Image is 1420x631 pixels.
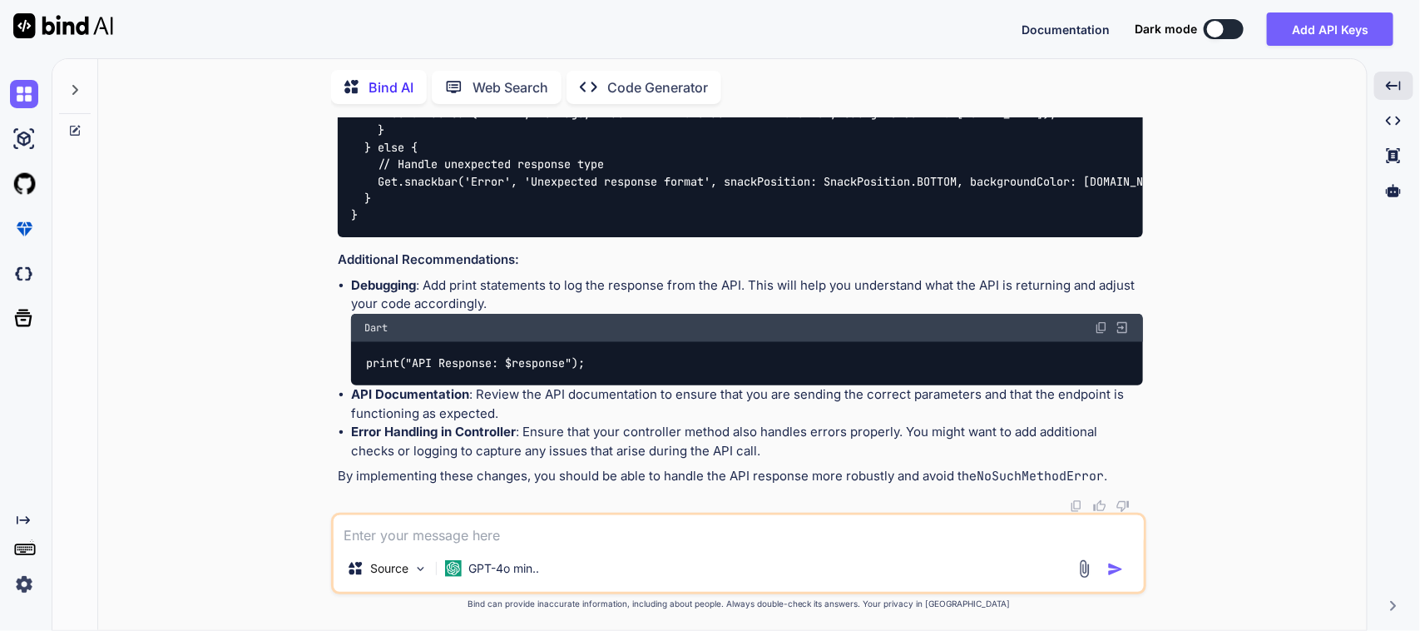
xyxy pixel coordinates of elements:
img: dislike [1116,499,1130,513]
p: By implementing these changes, you should be able to handle the API response more robustly and av... [338,467,1143,486]
img: Bind AI [13,13,113,38]
p: Web Search [473,77,548,97]
img: like [1093,499,1106,513]
p: Code Generator [607,77,708,97]
img: Pick Models [413,562,428,576]
p: Bind AI [369,77,413,97]
span: Documentation [1022,22,1110,37]
img: copy [1095,321,1108,335]
img: darkCloudIdeIcon [10,260,38,288]
p: : Ensure that your controller method also handles errors properly. You might want to add addition... [351,423,1143,460]
button: Add API Keys [1267,12,1393,46]
p: : Review the API documentation to ensure that you are sending the correct parameters and that the... [351,385,1143,423]
img: chat [10,80,38,108]
span: Dart [364,321,388,335]
img: ai-studio [10,125,38,153]
span: Dark mode [1135,21,1197,37]
img: premium [10,215,38,243]
img: icon [1107,561,1124,578]
p: GPT-4o min.. [468,560,539,577]
p: Source [370,560,408,577]
code: NoSuchMethodError [977,468,1104,484]
h3: Additional Recommendations: [338,251,1143,270]
p: Bind can provide inaccurate information, including about people. Always double-check its answers.... [331,598,1146,610]
img: githubLight [10,170,38,198]
img: copy [1070,499,1083,513]
code: print("API Response: $response"); [364,355,586,372]
strong: Error Handling in Controller [351,424,516,440]
strong: API Documentation [351,386,469,402]
img: Open in Browser [1115,320,1130,335]
button: Documentation [1022,21,1110,38]
strong: Debugging [351,277,416,293]
img: settings [10,570,38,599]
p: : Add print statements to log the response from the API. This will help you understand what the A... [351,276,1143,314]
img: GPT-4o mini [445,560,462,577]
img: attachment [1075,559,1094,579]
